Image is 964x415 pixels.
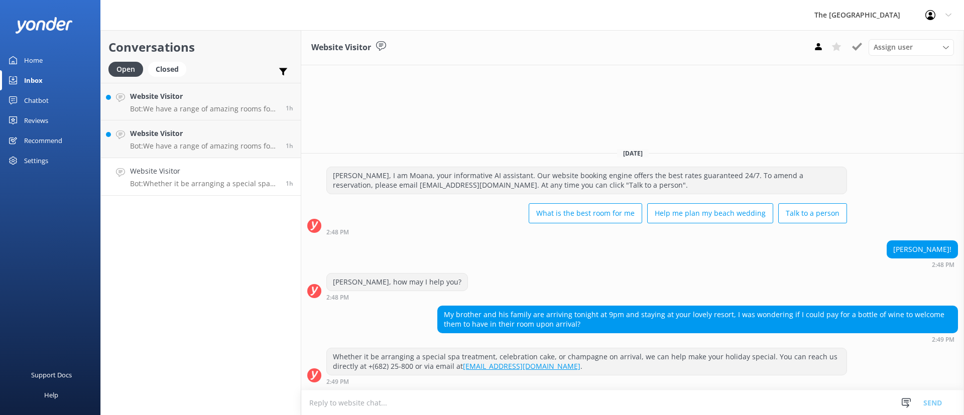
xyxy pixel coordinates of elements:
h3: Website Visitor [311,41,371,54]
div: Settings [24,151,48,171]
strong: 2:49 PM [326,379,349,385]
div: Reviews [24,110,48,130]
div: [PERSON_NAME], I am Moana, your informative AI assistant. Our website booking engine offers the b... [327,167,847,194]
strong: 2:48 PM [932,262,954,268]
span: Aug 27 2025 02:56pm (UTC -10:00) Pacific/Honolulu [286,142,293,150]
p: Bot: We have a range of amazing rooms for you to choose from. The best way to help you decide on ... [130,104,278,113]
button: Talk to a person [778,203,847,223]
p: Bot: Whether it be arranging a special spa treatment, celebration cake, or champagne on arrival, ... [130,179,278,188]
div: Aug 27 2025 02:49pm (UTC -10:00) Pacific/Honolulu [437,336,958,343]
div: Support Docs [31,365,72,385]
img: yonder-white-logo.png [15,17,73,34]
div: Assign User [869,39,954,55]
div: Inbox [24,70,43,90]
strong: 2:49 PM [932,337,954,343]
div: Whether it be arranging a special spa treatment, celebration cake, or champagne on arrival, we ca... [327,348,847,375]
h4: Website Visitor [130,128,278,139]
h4: Website Visitor [130,91,278,102]
span: Assign user [874,42,913,53]
div: Recommend [24,130,62,151]
span: Aug 27 2025 02:49pm (UTC -10:00) Pacific/Honolulu [286,179,293,188]
h4: Website Visitor [130,166,278,177]
a: Website VisitorBot:We have a range of amazing rooms for you to choose from. The best way to help ... [101,83,301,120]
strong: 2:48 PM [326,295,349,301]
div: Home [24,50,43,70]
a: Closed [148,63,191,74]
a: Open [108,63,148,74]
button: Help me plan my beach wedding [647,203,773,223]
button: What is the best room for me [529,203,642,223]
span: Aug 27 2025 02:58pm (UTC -10:00) Pacific/Honolulu [286,104,293,112]
a: Website VisitorBot:Whether it be arranging a special spa treatment, celebration cake, or champagn... [101,158,301,196]
div: Aug 27 2025 02:49pm (UTC -10:00) Pacific/Honolulu [326,378,847,385]
div: Aug 27 2025 02:48pm (UTC -10:00) Pacific/Honolulu [887,261,958,268]
div: Aug 27 2025 02:48pm (UTC -10:00) Pacific/Honolulu [326,228,847,235]
strong: 2:48 PM [326,229,349,235]
div: Chatbot [24,90,49,110]
h2: Conversations [108,38,293,57]
div: My brother and his family are arriving tonight at 9pm and staying at your lovely resort, I was wo... [438,306,957,333]
span: [DATE] [617,149,649,158]
div: Aug 27 2025 02:48pm (UTC -10:00) Pacific/Honolulu [326,294,468,301]
a: [EMAIL_ADDRESS][DOMAIN_NAME] [463,361,580,371]
div: Help [44,385,58,405]
div: [PERSON_NAME]! [887,241,957,258]
p: Bot: We have a range of amazing rooms for you to choose from. The best way to help you decide on ... [130,142,278,151]
div: Closed [148,62,186,77]
a: Website VisitorBot:We have a range of amazing rooms for you to choose from. The best way to help ... [101,120,301,158]
div: Open [108,62,143,77]
div: [PERSON_NAME], how may I help you? [327,273,467,291]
